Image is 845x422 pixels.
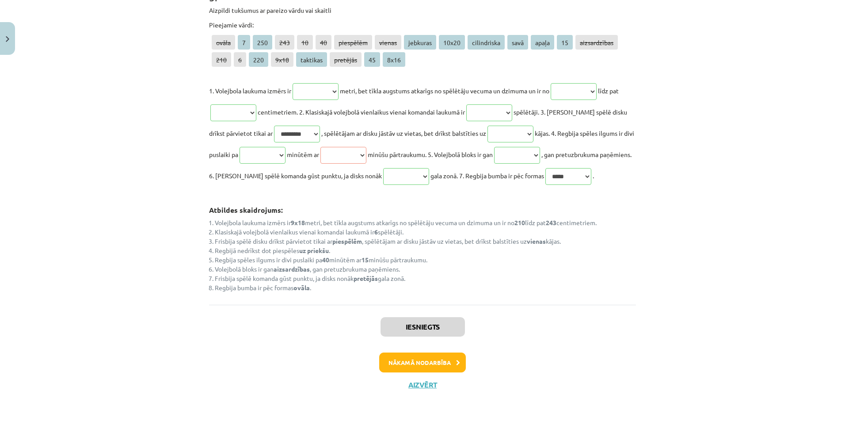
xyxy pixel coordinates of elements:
[598,87,619,95] span: līdz pat
[468,35,505,50] span: cilindriska
[212,35,235,50] span: ovāla
[215,246,636,255] li: Regbijā nedrīkst dot piespēles .
[215,255,636,265] li: Regbija spēles ilgums ir divi puslaiki pa minūtēm ar minūšu pārtraukumu.
[215,274,636,283] li: Frisbija spēlē komanda gūst punktu, ja disks nonāk gala zonā.
[209,199,636,215] h3: Atbildes skaidrojums:
[249,52,268,67] span: 220
[368,150,493,158] span: minūšu pārtraukumu. 5. Volejbolā bloks ir gan
[546,219,556,226] strong: 243
[296,52,327,67] span: taktikas
[527,237,546,245] strong: vienas
[507,35,528,50] span: savā
[330,52,362,67] span: pretējās
[362,256,369,264] strong: 15
[234,52,246,67] span: 6
[215,227,636,237] li: Klasiskajā volejbolā vienlaikus vienai komandai laukumā ir spēlētāji.
[383,52,405,67] span: 8x16
[354,274,378,282] strong: pretējās
[381,317,465,337] button: Iesniegts
[321,129,486,137] span: , spēlētājam ar disku jāstāv uz vietas, bet drīkst balstīties uz
[322,256,329,264] strong: 40
[340,87,549,95] span: metri, bet tīkla augstums atkarīgs no spēlētāju vecuma un dzimuma un ir no
[215,265,636,274] li: Volejbolā bloks ir gan , gan pretuzbrukuma paņēmiens.
[593,172,594,180] span: .
[406,380,439,389] button: Aizvērt
[215,237,636,246] li: Frisbija spēlē disku drīkst pārvietot tikai ar , spēlētājam ar disku jāstāv uz vietas, bet drīkst...
[287,150,319,158] span: minūtēm ar
[271,52,293,67] span: 9x18
[215,283,636,292] li: Regbija bumba ir pēc formas .
[209,87,291,95] span: 1. Volejbola laukuma izmērs ir
[275,35,294,50] span: 243
[274,265,310,273] strong: aizsardzības
[332,237,362,245] strong: piespēlēm
[374,228,378,236] strong: 6
[253,35,272,50] span: 250
[531,35,554,50] span: apaļa
[293,284,310,292] strong: ovāla
[291,219,305,226] strong: 9x18
[212,52,231,67] span: 210
[379,353,466,373] button: Nākamā nodarbība
[6,36,9,42] img: icon-close-lesson-0947bae3869378f0d4975bcd49f059093ad1ed9edebbc8119c70593378902aed.svg
[209,20,636,30] p: Pieejamie vārdi:
[299,246,329,254] strong: uz priekšu
[439,35,465,50] span: 10x20
[575,35,618,50] span: aizsardzības
[258,108,465,116] span: centimetriem. 2. Klasiskajā volejbolā vienlaikus vienai komandai laukumā ir
[430,172,544,180] span: gala zonā. 7. Regbija bumba ir pēc formas
[334,35,372,50] span: piespēlēm
[316,35,331,50] span: 40
[209,6,636,15] p: Aizpildi tukšumus ar pareizo vārdu vai skaitli
[364,52,380,67] span: 45
[375,35,401,50] span: vienas
[215,218,636,227] li: Volejbola laukuma izmērs ir metri, bet tīkla augstums atkarīgs no spēlētāju vecuma un dzimuma un ...
[514,219,525,226] strong: 210
[297,35,313,50] span: 10
[238,35,250,50] span: 7
[557,35,573,50] span: 15
[404,35,436,50] span: jebkuras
